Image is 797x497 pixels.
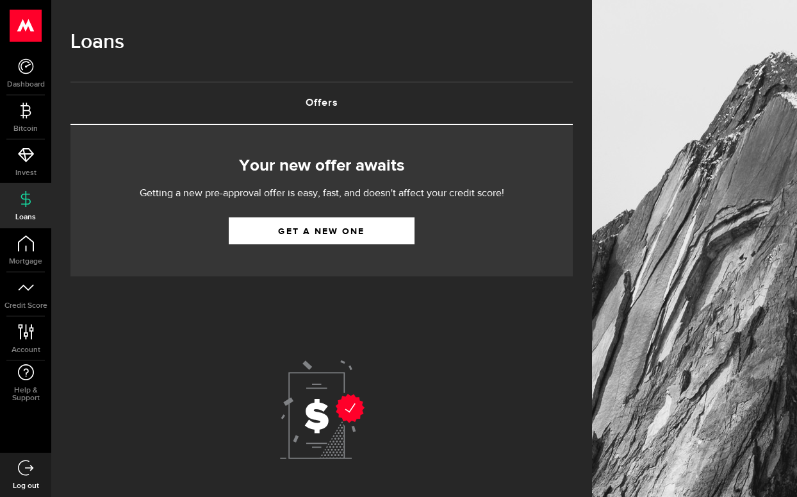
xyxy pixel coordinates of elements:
[70,81,573,125] ul: Tabs Navigation
[743,443,797,497] iframe: LiveChat chat widget
[70,83,573,124] a: Offers
[70,26,573,59] h1: Loans
[229,217,415,244] a: Get a new one
[90,153,554,180] h2: Your new offer awaits
[101,186,543,201] p: Getting a new pre-approval offer is easy, fast, and doesn't affect your credit score!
